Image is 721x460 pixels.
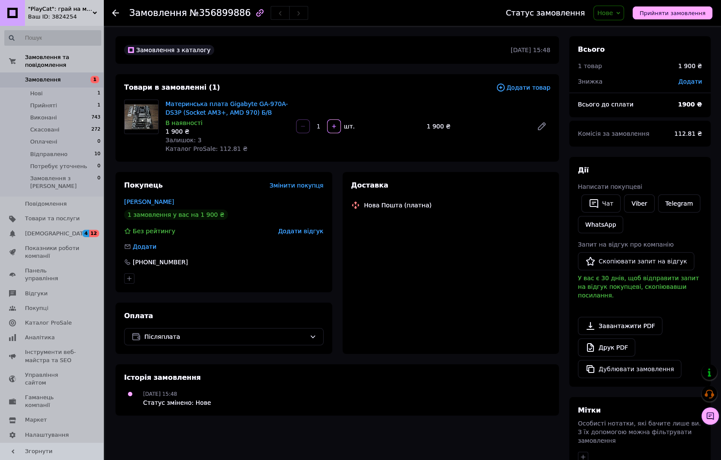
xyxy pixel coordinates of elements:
span: Додати [133,243,156,250]
span: Покупці [25,304,48,312]
span: 0 [97,138,100,146]
span: Особисті нотатки, які бачите лише ви. З їх допомогою можна фільтрувати замовлення [578,420,701,444]
span: Повідомлення [25,200,67,208]
span: Комісія за замовлення [578,130,649,137]
span: Оплачені [30,138,57,146]
span: В наявності [165,119,203,126]
span: Виконані [30,114,57,122]
div: 1 900 ₴ [678,62,702,70]
span: 1 [91,76,99,83]
button: Чат [581,194,621,213]
a: Завантажити PDF [578,317,662,335]
span: Додати товар [496,83,550,92]
span: [DATE] 15:48 [143,391,177,397]
div: 1 900 ₴ [423,120,530,132]
a: Редагувати [533,118,550,135]
span: Всього [578,45,605,53]
span: 112.81 ₴ [674,130,702,137]
span: Відгуки [25,290,47,297]
div: Ваш ID: 3824254 [28,13,103,21]
span: Товари в замовленні (1) [124,83,220,91]
div: [PHONE_NUMBER] [132,258,189,266]
div: Статус замовлення [506,9,585,17]
div: Статус змінено: Нове [143,398,211,407]
span: Налаштування [25,431,69,439]
span: Скасовані [30,126,59,134]
span: Замовлення з [PERSON_NAME] [30,175,97,190]
span: Замовлення та повідомлення [25,53,103,69]
span: [DEMOGRAPHIC_DATA] [25,230,89,238]
span: Панель управління [25,267,80,282]
div: шт. [342,122,356,131]
span: Залишок: 3 [165,137,202,144]
span: 0 [97,163,100,170]
span: Знижка [578,78,602,85]
div: Замовлення з каталогу [124,45,214,55]
span: Управління сайтом [25,371,80,387]
span: Нові [30,90,43,97]
a: [PERSON_NAME] [124,198,174,205]
div: 1 900 ₴ [165,127,289,136]
div: Нова Пошта (платна) [362,201,434,210]
span: Інструменти веб-майстра та SEO [25,348,80,364]
span: Відправлено [30,150,68,158]
span: Історія замовлення [124,373,201,382]
span: У вас є 30 днів, щоб відправити запит на відгук покупцеві, скопіювавши посилання. [578,275,699,299]
span: Товари та послуги [25,215,80,222]
a: Viber [624,194,654,213]
span: 4 [82,230,89,237]
span: "PlayCat": грай на максимум! [28,5,93,13]
span: Прийняті [30,102,57,110]
span: Аналітика [25,334,55,341]
a: WhatsApp [578,216,623,233]
span: Гаманець компанії [25,394,80,409]
span: Замовлення [129,8,187,18]
span: 1 товар [578,63,602,69]
span: Мітки [578,406,601,414]
span: Додати відгук [278,228,323,235]
span: Доставка [351,181,389,189]
a: Материнська плата Gigabyte GA-970A-DS3P (Socket AM3+, AMD 970) Б/В [165,100,288,116]
button: Дублювати замовлення [578,360,681,378]
span: Запит на відгук про компанію [578,241,674,248]
span: Потребує уточнень [30,163,87,170]
span: Написати покупцеві [578,183,642,190]
a: Telegram [658,194,700,213]
span: №356899886 [190,8,251,18]
span: Післяплата [144,332,306,341]
span: Змінити покупця [270,182,324,189]
span: 12 [89,230,99,237]
span: Каталог ProSale [25,319,72,327]
a: Друк PDF [578,338,635,357]
button: Скопіювати запит на відгук [578,252,694,270]
img: Материнська плата Gigabyte GA-970A-DS3P (Socket AM3+, AMD 970) Б/В [125,104,158,130]
span: 1 [97,102,100,110]
span: 0 [97,175,100,190]
b: 1900 ₴ [678,101,702,108]
span: Показники роботи компанії [25,244,80,260]
span: 1 [97,90,100,97]
span: Без рейтингу [133,228,175,235]
span: Прийняти замовлення [640,10,705,16]
span: Всього до сплати [578,101,634,108]
button: Чат з покупцем [702,407,719,425]
button: Прийняти замовлення [633,6,712,19]
span: Маркет [25,416,47,424]
span: Дії [578,166,589,174]
span: 10 [94,150,100,158]
span: Замовлення [25,76,61,84]
span: 743 [91,114,100,122]
span: Нове [597,9,613,16]
input: Пошук [4,30,101,46]
span: Додати [678,78,702,85]
span: Каталог ProSale: 112.81 ₴ [165,145,247,152]
div: 1 замовлення у вас на 1 900 ₴ [124,210,228,220]
div: Повернутися назад [112,9,119,17]
span: 272 [91,126,100,134]
span: Покупець [124,181,163,189]
span: Оплата [124,312,153,320]
time: [DATE] 15:48 [511,47,550,53]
